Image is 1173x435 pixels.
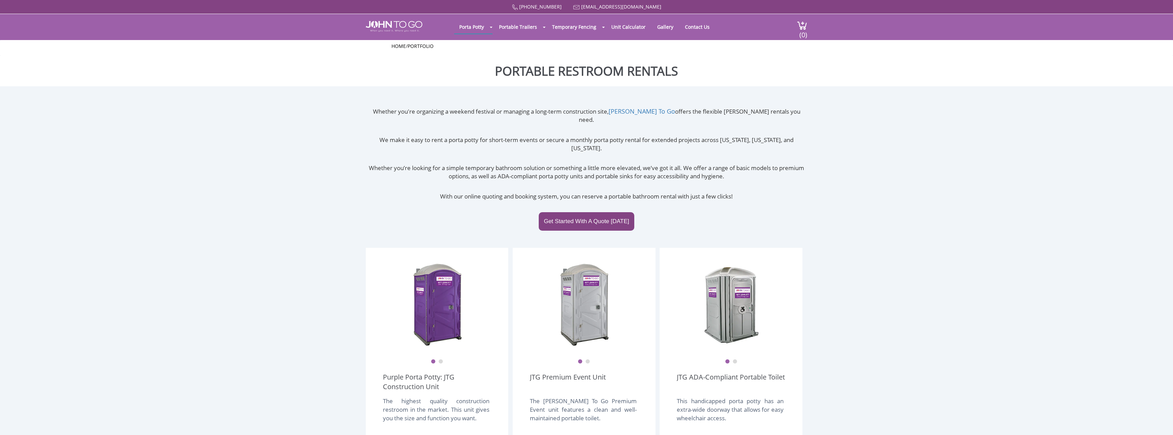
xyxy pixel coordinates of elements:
[408,43,434,49] a: Portfolio
[431,359,436,364] button: 1 of 2
[573,5,580,10] img: Mail
[366,192,807,201] p: With our online quoting and booking system, you can reserve a portable bathroom rental with just ...
[725,359,730,364] button: 1 of 2
[391,43,782,50] ul: /
[366,136,807,153] p: We make it easy to rent a porta potty for short-term events or secure a monthly porta potty renta...
[454,20,489,34] a: Porta Potty
[799,25,807,39] span: (0)
[494,20,542,34] a: Portable Trailers
[606,20,651,34] a: Unit Calculator
[530,397,636,430] div: The [PERSON_NAME] To Go Premium Event unit features a clean and well-maintained portable toilet.
[581,3,661,10] a: [EMAIL_ADDRESS][DOMAIN_NAME]
[578,359,583,364] button: 1 of 2
[366,107,807,124] p: Whether you're organizing a weekend festival or managing a long-term construction site, offers th...
[677,397,783,430] div: This handicapped porta potty has an extra-wide doorway that allows for easy wheelchair access.
[383,397,489,430] div: The highest quality construction restroom in the market. This unit gives you the size and functio...
[733,359,737,364] button: 2 of 2
[366,21,422,32] img: JOHN to go
[519,3,562,10] a: [PHONE_NUMBER]
[680,20,715,34] a: Contact Us
[609,107,675,115] a: [PERSON_NAME] To Go
[652,20,678,34] a: Gallery
[547,20,601,34] a: Temporary Fencing
[391,43,406,49] a: Home
[383,372,491,392] a: Purple Porta Potty: JTG Construction Unit
[704,261,759,347] img: ADA Handicapped Accessible Unit
[512,4,518,10] img: Call
[530,372,606,392] a: JTG Premium Event Unit
[677,372,785,392] a: JTG ADA-Compliant Portable Toilet
[539,212,634,231] a: Get Started With A Quote [DATE]
[366,164,807,181] p: Whether you’re looking for a simple temporary bathroom solution or something a little more elevat...
[797,21,807,30] img: cart a
[585,359,590,364] button: 2 of 2
[438,359,443,364] button: 2 of 2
